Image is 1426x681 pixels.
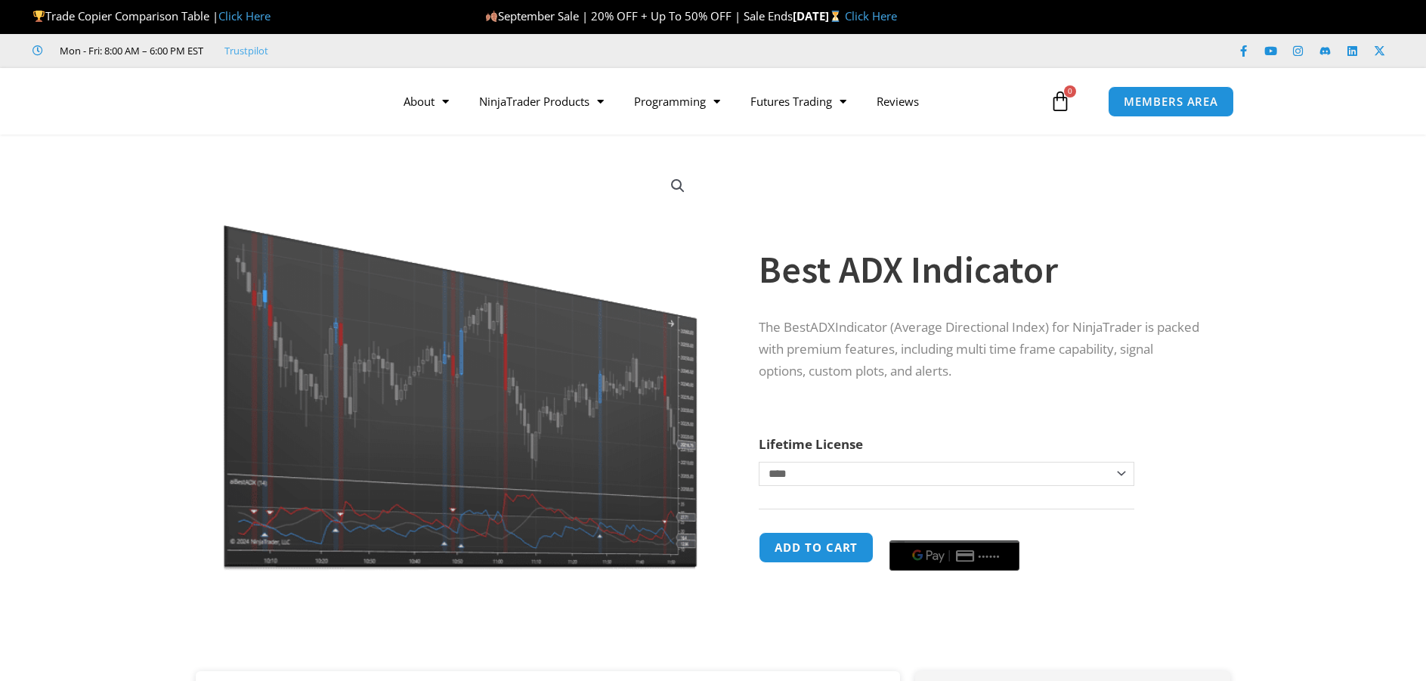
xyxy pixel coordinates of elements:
span: The Best [759,318,810,336]
a: NinjaTrader Products [464,84,619,119]
a: Trustpilot [224,42,268,60]
text: •••••• [979,550,1002,561]
a: Click Here [218,8,271,23]
label: Lifetime License [759,435,863,453]
a: View full-screen image gallery [664,172,691,200]
span: 0 [1064,85,1076,98]
span: for NinjaTrader is packed with premium features, including multi time frame capability, signal op... [759,318,1199,379]
span: September Sale | 20% OFF + Up To 50% OFF | Sale Ends [485,8,793,23]
button: Buy with GPay [889,540,1019,571]
img: BestADX [217,161,703,573]
a: About [388,84,464,119]
a: 0 [1027,79,1093,123]
a: Reviews [861,84,934,119]
span: ADX [810,318,835,336]
span: Indicator ( [835,318,894,336]
span: MEMBERS AREA [1124,96,1218,107]
a: Programming [619,84,735,119]
strong: [DATE] [793,8,845,23]
nav: Menu [388,84,1046,119]
h1: Best ADX Indicator [759,243,1200,296]
span: Mon - Fri: 8:00 AM – 6:00 PM EST [56,42,203,60]
button: Add to cart [759,532,874,563]
img: ⏳ [830,11,841,22]
span: Average Directional Index) [894,318,1049,336]
img: LogoAI | Affordable Indicators – NinjaTrader [172,74,334,128]
a: Futures Trading [735,84,861,119]
a: Click Here [845,8,897,23]
img: 🏆 [33,11,45,22]
iframe: Secure payment input frame [886,530,1022,531]
img: 🍂 [486,11,497,22]
a: MEMBERS AREA [1108,86,1234,117]
span: Trade Copier Comparison Table | [32,8,271,23]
